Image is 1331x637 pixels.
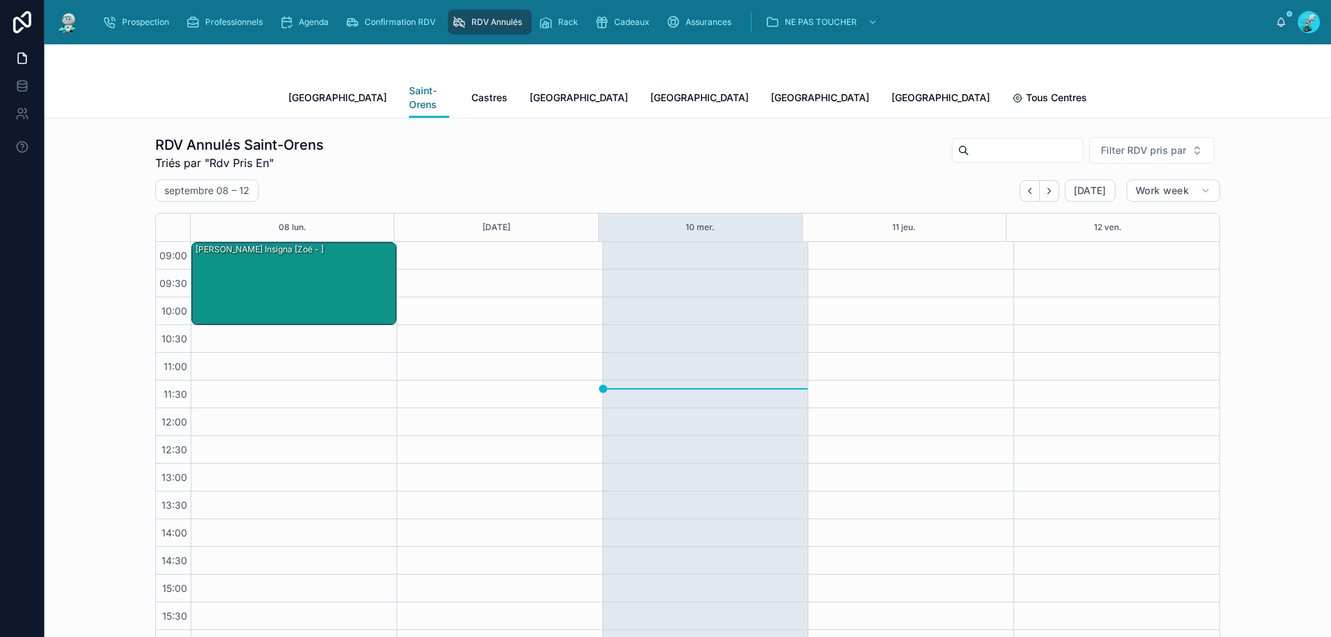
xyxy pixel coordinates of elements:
[159,582,191,594] span: 15:00
[448,10,532,35] a: RDV Annulés
[771,85,869,113] a: [GEOGRAPHIC_DATA]
[341,10,445,35] a: Confirmation RDV
[279,213,306,241] button: 08 lun.
[650,85,749,113] a: [GEOGRAPHIC_DATA]
[182,10,272,35] a: Professionnels
[409,84,449,112] span: Saint-Orens
[686,213,715,241] button: 10 mer.
[158,527,191,539] span: 14:00
[155,135,324,155] h1: RDV Annulés Saint-Orens
[892,213,916,241] button: 11 jeu.
[1012,85,1087,113] a: Tous Centres
[1136,184,1189,197] span: Work week
[1040,180,1059,202] button: Next
[1074,184,1106,197] span: [DATE]
[1065,180,1115,202] button: [DATE]
[156,277,191,289] span: 09:30
[530,85,628,113] a: [GEOGRAPHIC_DATA]
[158,499,191,511] span: 13:30
[160,388,191,400] span: 11:30
[288,91,387,105] span: [GEOGRAPHIC_DATA]
[1094,213,1122,241] button: 12 ven.
[1089,137,1215,164] button: Select Button
[662,10,741,35] a: Assurances
[194,243,325,256] div: [PERSON_NAME] insigna [Zoé - ]
[192,243,396,324] div: [PERSON_NAME] insigna [Zoé - ]
[482,213,510,241] button: [DATE]
[288,85,387,113] a: [GEOGRAPHIC_DATA]
[1126,180,1220,202] button: Work week
[1101,143,1186,157] span: Filter RDV pris par
[158,333,191,344] span: 10:30
[686,17,731,28] span: Assurances
[164,184,250,198] h2: septembre 08 – 12
[471,17,522,28] span: RDV Annulés
[205,17,263,28] span: Professionnels
[160,360,191,372] span: 11:00
[409,78,449,119] a: Saint-Orens
[558,17,578,28] span: Rack
[614,17,650,28] span: Cadeaux
[158,444,191,455] span: 12:30
[159,610,191,622] span: 15:30
[891,91,990,105] span: [GEOGRAPHIC_DATA]
[122,17,169,28] span: Prospection
[650,91,749,105] span: [GEOGRAPHIC_DATA]
[158,471,191,483] span: 13:00
[471,85,507,113] a: Castres
[55,11,80,33] img: App logo
[1020,180,1040,202] button: Back
[530,91,628,105] span: [GEOGRAPHIC_DATA]
[771,91,869,105] span: [GEOGRAPHIC_DATA]
[534,10,588,35] a: Rack
[158,555,191,566] span: 14:30
[299,17,329,28] span: Agenda
[92,7,1276,37] div: scrollable content
[591,10,659,35] a: Cadeaux
[891,85,990,113] a: [GEOGRAPHIC_DATA]
[158,305,191,317] span: 10:00
[156,250,191,261] span: 09:00
[761,10,885,35] a: NE PAS TOUCHER
[158,416,191,428] span: 12:00
[471,91,507,105] span: Castres
[275,10,338,35] a: Agenda
[155,155,324,171] span: Triés par "Rdv Pris En"
[365,17,435,28] span: Confirmation RDV
[785,17,857,28] span: NE PAS TOUCHER
[98,10,179,35] a: Prospection
[1026,91,1087,105] span: Tous Centres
